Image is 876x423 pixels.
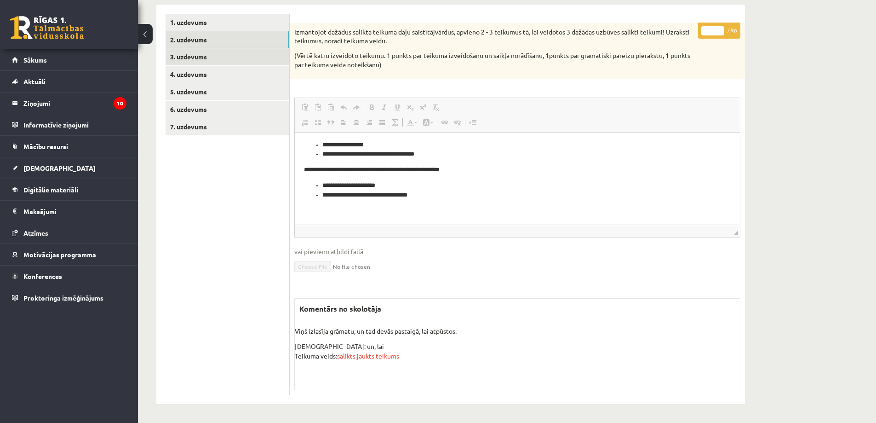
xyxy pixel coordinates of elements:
li: [DEMOGRAPHIC_DATA]: un, lai [295,342,740,351]
p: Izmantojot dažādus salikta teikuma daļu saistītājvārdus, apvieno 2 - 3 teikumus tā, lai veidotos ... [294,28,694,46]
span: [DEMOGRAPHIC_DATA] [23,164,96,172]
a: Digitālie materiāli [12,179,126,200]
a: 6. uzdevums [166,101,289,118]
span: Proktoringa izmēģinājums [23,294,103,302]
i: 10 [114,97,126,110]
a: Slīpraksts (vadīšanas taustiņš+I) [378,101,391,113]
p: (Vērtē katru izveidoto teikumu. 1 punkts par teikuma izveidošanu un saikļa norādīšanu, 1punkts pa... [294,51,694,69]
span: Motivācijas programma [23,250,96,259]
a: Informatīvie ziņojumi [12,114,126,135]
p: / 9p [698,23,740,39]
a: Centrēti [350,116,363,128]
a: Augšraksts [417,101,429,113]
a: Izlīdzināt pa kreisi [337,116,350,128]
a: Bloka citāts [324,116,337,128]
a: 1. uzdevums [166,14,289,31]
a: Saite (vadīšanas taustiņš+K) [438,116,451,128]
a: Rīgas 1. Tālmācības vidusskola [10,16,84,39]
a: Atzīmes [12,222,126,243]
span: Mācību resursi [23,142,68,151]
a: Pasvītrojums (vadīšanas taustiņš+U) [391,101,404,113]
legend: Maksājumi [23,201,126,222]
a: Treknraksts (vadīšanas taustiņš+B) [365,101,378,113]
span: Atzīmes [23,229,48,237]
a: Noņemt stilus [429,101,442,113]
legend: Ziņojumi [23,93,126,114]
a: Aktuāli [12,71,126,92]
a: Atcelt (vadīšanas taustiņš+Z) [337,101,350,113]
a: Mācību resursi [12,136,126,157]
a: Ievietot kā vienkāršu tekstu (vadīšanas taustiņš+pārslēgšanas taustiņš+V) [311,101,324,113]
p: Viņš izlasīja grāmatu, un tad devās pastaigā, lai atpūstos. [295,326,740,336]
a: [DEMOGRAPHIC_DATA] [12,157,126,179]
span: Aktuāli [23,77,46,86]
a: 7. uzdevums [166,118,289,135]
a: Proktoringa izmēģinājums [12,287,126,308]
a: Apakšraksts [404,101,417,113]
a: Fona krāsa [420,116,436,128]
a: Ielīmēt (vadīšanas taustiņš+V) [298,101,311,113]
legend: Informatīvie ziņojumi [23,114,126,135]
a: Motivācijas programma [12,244,126,265]
a: Konferences [12,266,126,287]
span: Digitālie materiāli [23,185,78,194]
a: Atkārtot (vadīšanas taustiņš+Y) [350,101,363,113]
a: Math [389,116,401,128]
a: Sākums [12,49,126,70]
a: Maksājumi [12,201,126,222]
a: 2. uzdevums [166,31,289,48]
a: 5. uzdevums [166,83,289,100]
span: Mērogot [733,231,738,235]
a: Ievietot/noņemt sarakstu ar aizzīmēm [311,116,324,128]
a: Ievietot no Worda [324,101,337,113]
label: Komentārs no skolotāja [295,299,386,319]
a: Teksta krāsa [404,116,420,128]
span: salikts jaukts teikums [337,352,399,360]
span: Konferences [23,272,62,280]
a: Izlīdzināt pa labi [363,116,376,128]
a: Ievietot/noņemt numurētu sarakstu [298,116,311,128]
a: Ziņojumi10 [12,93,126,114]
a: 3. uzdevums [166,48,289,65]
a: Atsaistīt [451,116,464,128]
span: vai pievieno atbildi failā [294,247,740,256]
span: Sākums [23,56,47,64]
li: Teikuma veids: [295,351,740,361]
iframe: Bagātinātā teksta redaktors, wiswyg-editor-user-answer-47433803592600 [295,133,740,225]
a: Izlīdzināt malas [376,116,389,128]
a: 4. uzdevums [166,66,289,83]
a: Ievietot lapas pārtraukumu drukai [466,116,479,128]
